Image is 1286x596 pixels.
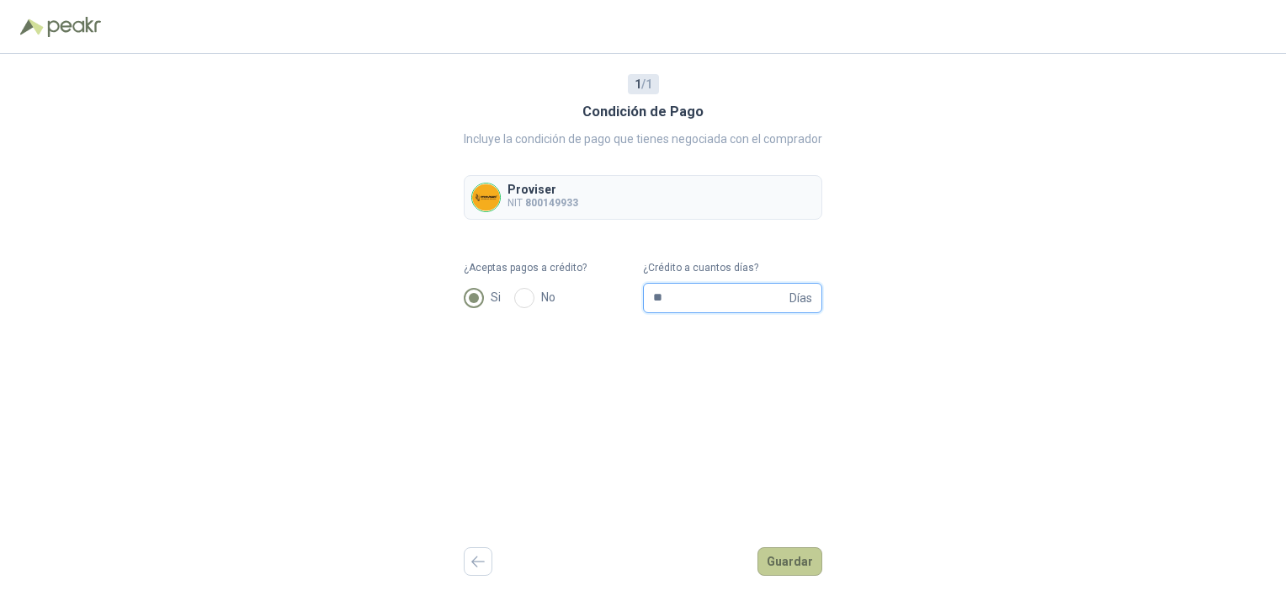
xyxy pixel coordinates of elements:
p: Proviser [507,184,578,195]
img: Peakr [47,17,101,37]
span: Días [789,284,812,312]
b: 1 [635,77,641,91]
p: Incluye la condición de pago que tienes negociada con el comprador [464,130,822,148]
p: NIT [507,195,578,211]
span: Si [484,288,507,306]
img: Company Logo [472,184,500,211]
h3: Condición de Pago [582,101,704,123]
button: Guardar [757,547,822,576]
span: / 1 [635,75,652,93]
span: No [534,288,562,306]
label: ¿Aceptas pagos a crédito? [464,260,643,276]
b: 800149933 [525,197,578,209]
label: ¿Crédito a cuantos días? [643,260,822,276]
img: Logo [20,19,44,35]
